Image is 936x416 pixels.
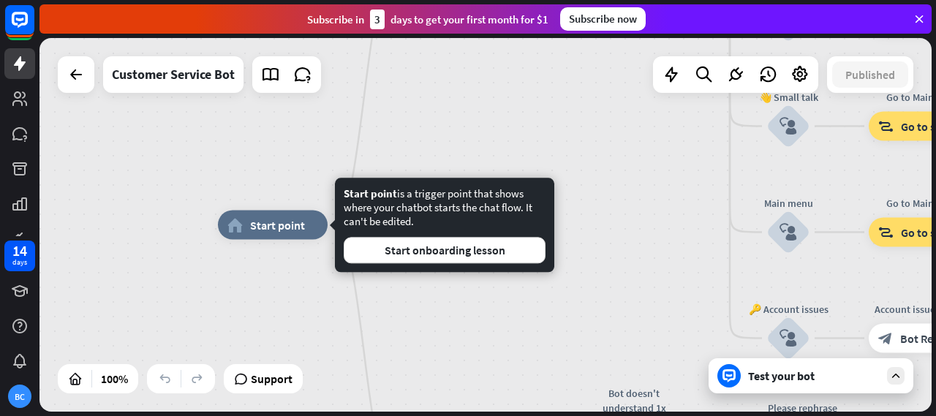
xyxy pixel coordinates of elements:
[8,385,31,408] div: BC
[878,119,894,134] i: block_goto
[780,330,797,347] i: block_user_input
[560,7,646,31] div: Subscribe now
[370,10,385,29] div: 3
[112,56,235,93] div: Customer Service Bot
[12,6,56,50] button: Open LiveChat chat widget
[12,257,27,268] div: days
[250,218,305,232] span: Start point
[744,302,832,317] div: 🔑 Account issues
[251,367,292,390] span: Support
[4,241,35,271] a: 14 days
[344,237,546,263] button: Start onboarding lesson
[307,10,548,29] div: Subscribe in days to get your first month for $1
[748,368,880,383] div: Test your bot
[344,186,546,263] div: is a trigger point that shows where your chatbot starts the chat flow. It can't be edited.
[878,331,893,346] i: block_bot_response
[736,401,868,415] div: Please rephrase
[12,244,27,257] div: 14
[744,196,832,211] div: Main menu
[583,386,685,415] div: Bot doesn't understand 1x
[227,218,243,232] i: home_2
[878,225,894,240] i: block_goto
[780,224,797,241] i: block_user_input
[780,118,797,135] i: block_user_input
[344,186,397,200] span: Start point
[832,61,908,88] button: Published
[97,367,132,390] div: 100%
[744,90,832,105] div: 👋 Small talk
